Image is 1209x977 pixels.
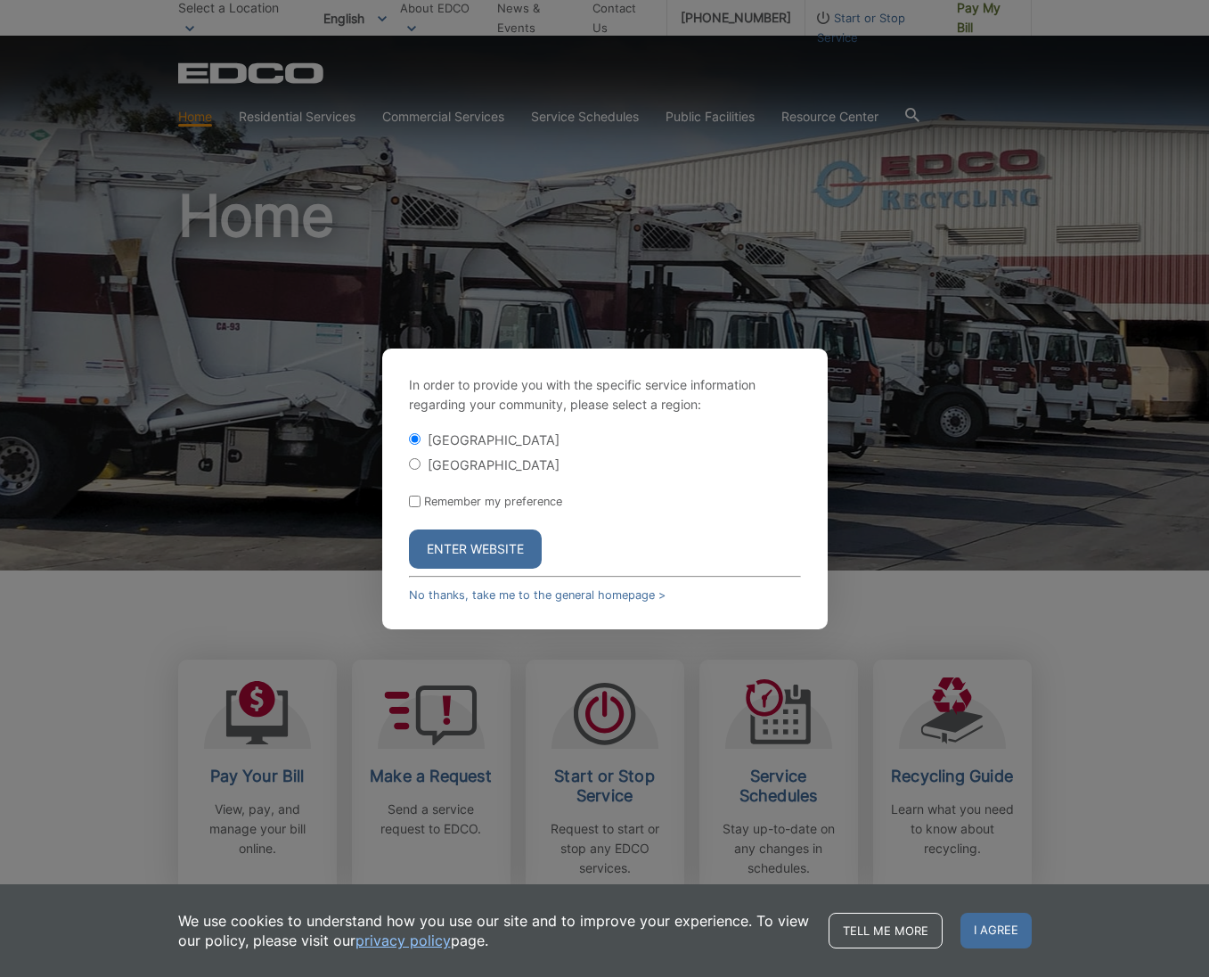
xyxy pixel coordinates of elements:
p: We use cookies to understand how you use our site and to improve your experience. To view our pol... [178,911,811,950]
span: I agree [960,913,1032,948]
button: Enter Website [409,530,542,569]
label: [GEOGRAPHIC_DATA] [428,457,560,472]
a: No thanks, take me to the general homepage > [409,588,666,602]
label: [GEOGRAPHIC_DATA] [428,432,560,447]
a: Tell me more [829,913,943,948]
p: In order to provide you with the specific service information regarding your community, please se... [409,375,801,415]
label: Remember my preference [424,495,562,508]
a: privacy policy [355,931,451,950]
